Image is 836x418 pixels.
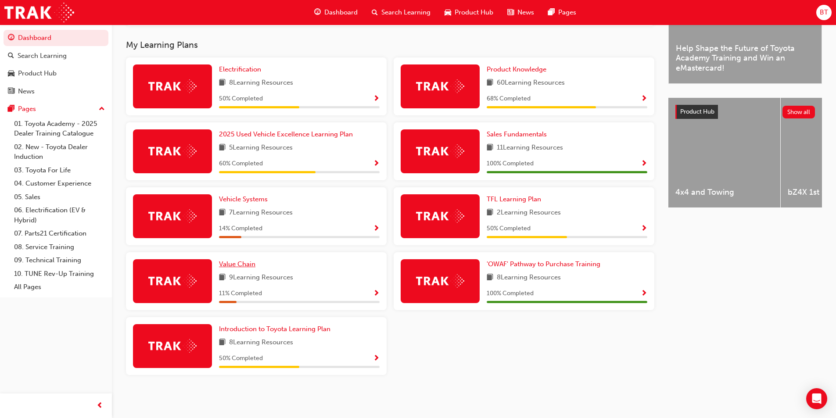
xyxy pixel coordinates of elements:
[680,108,714,115] span: Product Hub
[219,325,330,333] span: Introduction to Toyota Learning Plan
[373,353,380,364] button: Show Progress
[18,68,57,79] div: Product Hub
[4,83,108,100] a: News
[487,260,600,268] span: 'OWAF' Pathway to Purchase Training
[148,339,197,353] img: Trak
[307,4,365,21] a: guage-iconDashboard
[497,143,563,154] span: 11 Learning Resources
[219,159,263,169] span: 60 % Completed
[820,7,828,18] span: BT
[641,288,647,299] button: Show Progress
[11,240,108,254] a: 08. Service Training
[548,7,555,18] span: pages-icon
[324,7,358,18] span: Dashboard
[11,117,108,140] a: 01. Toyota Academy - 2025 Dealer Training Catalogue
[668,98,780,207] a: 4x4 and Towing
[487,65,546,73] span: Product Knowledge
[373,160,380,168] span: Show Progress
[219,194,271,204] a: Vehicle Systems
[11,254,108,267] a: 09. Technical Training
[11,227,108,240] a: 07. Parts21 Certification
[219,130,353,138] span: 2025 Used Vehicle Excellence Learning Plan
[148,144,197,158] img: Trak
[816,5,832,20] button: BT
[229,272,293,283] span: 9 Learning Resources
[487,224,531,234] span: 50 % Completed
[487,130,547,138] span: Sales Fundamentals
[11,140,108,164] a: 02. New - Toyota Dealer Induction
[487,143,493,154] span: book-icon
[4,28,108,101] button: DashboardSearch LearningProduct HubNews
[455,7,493,18] span: Product Hub
[4,48,108,64] a: Search Learning
[373,288,380,299] button: Show Progress
[487,64,550,75] a: Product Knowledge
[541,4,583,21] a: pages-iconPages
[11,267,108,281] a: 10. TUNE Rev-Up Training
[487,207,493,218] span: book-icon
[487,159,534,169] span: 100 % Completed
[487,272,493,283] span: book-icon
[219,337,226,348] span: book-icon
[365,4,438,21] a: search-iconSearch Learning
[4,3,74,22] img: Trak
[438,4,500,21] a: car-iconProduct Hub
[558,7,576,18] span: Pages
[229,78,293,89] span: 8 Learning Resources
[148,79,197,93] img: Trak
[373,95,380,103] span: Show Progress
[219,143,226,154] span: book-icon
[219,65,261,73] span: Electrification
[641,160,647,168] span: Show Progress
[373,355,380,363] span: Show Progress
[487,94,531,104] span: 68 % Completed
[8,105,14,113] span: pages-icon
[126,40,654,50] h3: My Learning Plans
[8,88,14,96] span: news-icon
[8,70,14,78] span: car-icon
[487,259,604,269] a: 'OWAF' Pathway to Purchase Training
[314,7,321,18] span: guage-icon
[219,195,268,203] span: Vehicle Systems
[373,225,380,233] span: Show Progress
[99,104,105,115] span: up-icon
[445,7,451,18] span: car-icon
[219,207,226,218] span: book-icon
[219,272,226,283] span: book-icon
[219,64,265,75] a: Electrification
[373,158,380,169] button: Show Progress
[487,78,493,89] span: book-icon
[4,101,108,117] button: Pages
[806,388,827,409] div: Open Intercom Messenger
[487,195,541,203] span: TFL Learning Plan
[148,274,197,288] img: Trak
[416,209,464,223] img: Trak
[416,79,464,93] img: Trak
[11,204,108,227] a: 06. Electrification (EV & Hybrid)
[497,207,561,218] span: 2 Learning Resources
[229,337,293,348] span: 8 Learning Resources
[219,78,226,89] span: book-icon
[497,272,561,283] span: 8 Learning Resources
[219,354,263,364] span: 50 % Completed
[500,4,541,21] a: news-iconNews
[97,400,103,411] span: prev-icon
[641,95,647,103] span: Show Progress
[373,223,380,234] button: Show Progress
[219,224,262,234] span: 14 % Completed
[11,164,108,177] a: 03. Toyota For Life
[373,290,380,298] span: Show Progress
[507,7,514,18] span: news-icon
[11,190,108,204] a: 05. Sales
[497,78,565,89] span: 60 Learning Resources
[487,129,550,139] a: Sales Fundamentals
[676,43,814,73] span: Help Shape the Future of Toyota Academy Training and Win an eMastercard!
[782,106,815,118] button: Show all
[373,93,380,104] button: Show Progress
[675,105,815,119] a: Product HubShow all
[11,177,108,190] a: 04. Customer Experience
[18,86,35,96] div: News
[219,94,263,104] span: 50 % Completed
[219,324,334,334] a: Introduction to Toyota Learning Plan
